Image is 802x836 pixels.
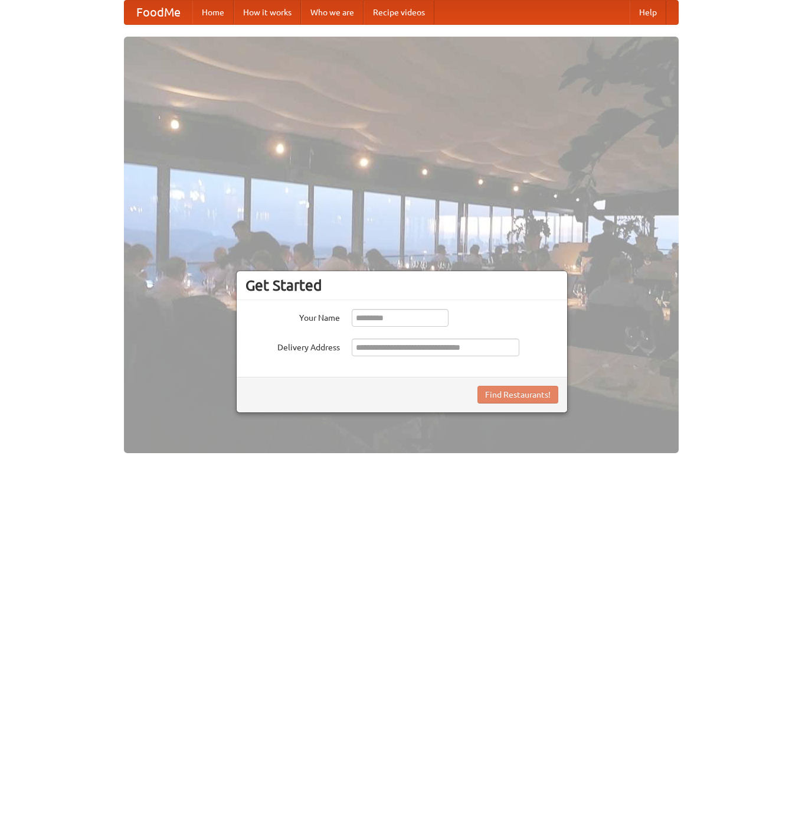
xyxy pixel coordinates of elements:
[630,1,666,24] a: Help
[234,1,301,24] a: How it works
[301,1,364,24] a: Who we are
[245,339,340,353] label: Delivery Address
[192,1,234,24] a: Home
[245,277,558,294] h3: Get Started
[125,1,192,24] a: FoodMe
[477,386,558,404] button: Find Restaurants!
[245,309,340,324] label: Your Name
[364,1,434,24] a: Recipe videos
